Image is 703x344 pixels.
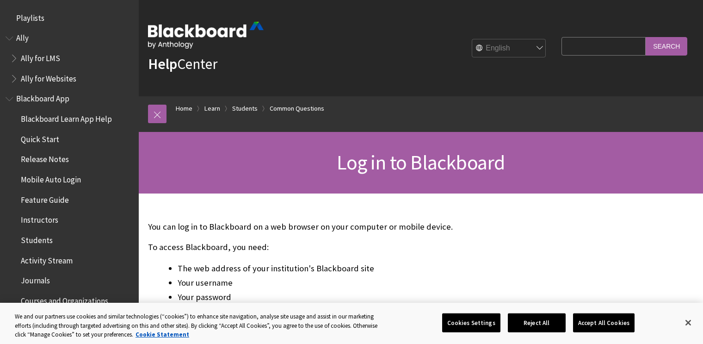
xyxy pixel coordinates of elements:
a: More information about your privacy, opens in a new tab [136,331,189,338]
span: Blackboard Learn App Help [21,111,112,124]
span: Quick Start [21,131,59,144]
span: Playlists [16,10,44,23]
span: Students [21,232,53,245]
img: Blackboard by Anthology [148,22,264,49]
button: Cookies Settings [442,313,500,332]
span: Courses and Organizations [21,293,108,306]
button: Reject All [508,313,566,332]
li: Your username [178,276,557,289]
button: Close [678,313,698,333]
span: Log in to Blackboard [337,150,505,175]
a: Common Questions [270,103,324,114]
li: The web address of your institution's Blackboard site [178,262,557,275]
span: Ally [16,31,29,43]
input: Search [646,37,687,55]
span: Ally for LMS [21,50,60,63]
span: Release Notes [21,152,69,164]
a: Home [176,103,192,114]
div: We and our partners use cookies and similar technologies (“cookies”) to enhance site navigation, ... [15,312,387,339]
nav: Book outline for Anthology Ally Help [6,31,133,87]
li: Your password [178,291,557,304]
strong: Help [148,55,177,73]
span: Mobile Auto Login [21,172,81,184]
span: Feature Guide [21,192,69,205]
p: To access Blackboard, you need: [148,241,557,253]
button: Accept All Cookies [573,313,635,332]
span: Journals [21,273,50,286]
a: Learn [204,103,220,114]
span: Blackboard App [16,91,69,104]
a: Students [232,103,258,114]
p: You can log in to Blackboard on a web browser on your computer or mobile device. [148,221,557,233]
nav: Book outline for Playlists [6,10,133,26]
span: Ally for Websites [21,71,76,83]
a: HelpCenter [148,55,217,73]
span: Instructors [21,213,58,225]
select: Site Language Selector [472,39,546,58]
span: Activity Stream [21,253,73,265]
